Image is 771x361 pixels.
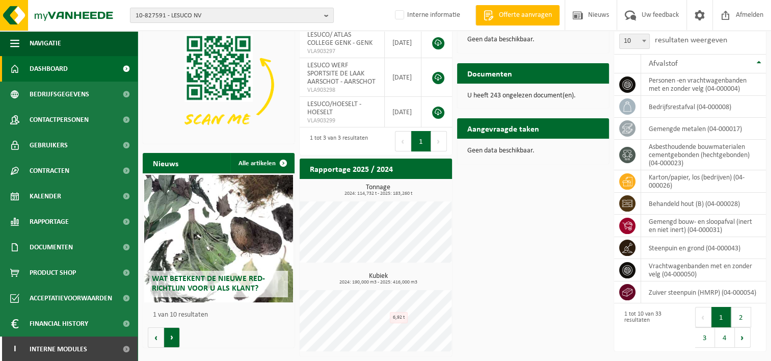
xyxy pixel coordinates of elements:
[395,131,411,151] button: Previous
[30,286,112,311] span: Acceptatievoorwaarden
[385,28,421,58] td: [DATE]
[457,63,522,83] h2: Documenten
[467,147,599,154] p: Geen data beschikbaar.
[30,31,61,56] span: Navigatie
[641,96,766,118] td: bedrijfsrestafval (04-000008)
[30,82,89,107] span: Bedrijfsgegevens
[307,86,377,94] span: VLA903298
[307,100,361,116] span: LESUCO/HOESELT - HOESELT
[655,36,727,44] label: resultaten weergeven
[620,34,649,48] span: 10
[641,259,766,281] td: vrachtwagenbanden met en zonder velg (04-000050)
[305,191,451,196] span: 2024: 114,732 t - 2025: 183,260 t
[30,133,68,158] span: Gebruikers
[164,327,180,348] button: Volgende
[30,260,76,286] span: Product Shop
[143,28,295,142] img: Download de VHEPlus App
[307,47,377,56] span: VLA903297
[735,327,751,348] button: Next
[467,92,599,99] p: U heeft 243 ongelezen document(en).
[300,159,403,178] h2: Rapportage 2025 / 2024
[649,60,678,68] span: Afvalstof
[619,34,650,49] span: 10
[30,107,89,133] span: Contactpersonen
[715,327,735,348] button: 4
[641,118,766,140] td: gemengde metalen (04-000017)
[411,131,431,151] button: 1
[641,237,766,259] td: steenpuin en grond (04-000043)
[30,235,73,260] span: Documenten
[305,273,451,285] h3: Kubiek
[641,193,766,215] td: behandeld hout (B) (04-000028)
[385,58,421,97] td: [DATE]
[30,311,88,337] span: Financial History
[307,117,377,125] span: VLA903299
[390,312,408,323] div: 6,92 t
[393,8,460,23] label: Interne informatie
[230,153,294,173] a: Alle artikelen
[641,73,766,96] td: personen -en vrachtwagenbanden met en zonder velg (04-000004)
[695,327,715,348] button: 3
[385,97,421,127] td: [DATE]
[305,280,451,285] span: 2024: 190,000 m3 - 2025: 416,000 m3
[496,10,554,20] span: Offerte aanvragen
[153,312,289,319] p: 1 van 10 resultaten
[641,170,766,193] td: karton/papier, los (bedrijven) (04-000026)
[641,215,766,237] td: gemengd bouw- en sloopafval (inert en niet inert) (04-000031)
[731,307,751,327] button: 2
[376,178,451,199] a: Bekijk rapportage
[467,36,599,43] p: Geen data beschikbaar.
[641,140,766,170] td: asbesthoudende bouwmaterialen cementgebonden (hechtgebonden) (04-000023)
[711,307,731,327] button: 1
[30,184,61,209] span: Kalender
[148,327,164,348] button: Vorige
[641,281,766,303] td: zuiver steenpuin (HMRP) (04-000054)
[130,8,334,23] button: 10-827591 - LESUCO NV
[475,5,560,25] a: Offerte aanvragen
[457,118,549,138] h2: Aangevraagde taken
[30,56,68,82] span: Dashboard
[431,131,447,151] button: Next
[30,158,69,184] span: Contracten
[305,130,368,152] div: 1 tot 3 van 3 resultaten
[695,307,711,327] button: Previous
[152,275,265,293] span: Wat betekent de nieuwe RED-richtlijn voor u als klant?
[144,175,293,302] a: Wat betekent de nieuwe RED-richtlijn voor u als klant?
[30,209,69,235] span: Rapportage
[305,184,451,196] h3: Tonnage
[136,8,320,23] span: 10-827591 - LESUCO NV
[307,31,373,47] span: LESUCO/ ATLAS COLLEGE GENK - GENK
[619,306,685,349] div: 1 tot 10 van 33 resultaten
[143,153,189,173] h2: Nieuws
[307,62,376,86] span: LESUCO WERF SPORTSITE DE LAAK AARSCHOT - AARSCHOT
